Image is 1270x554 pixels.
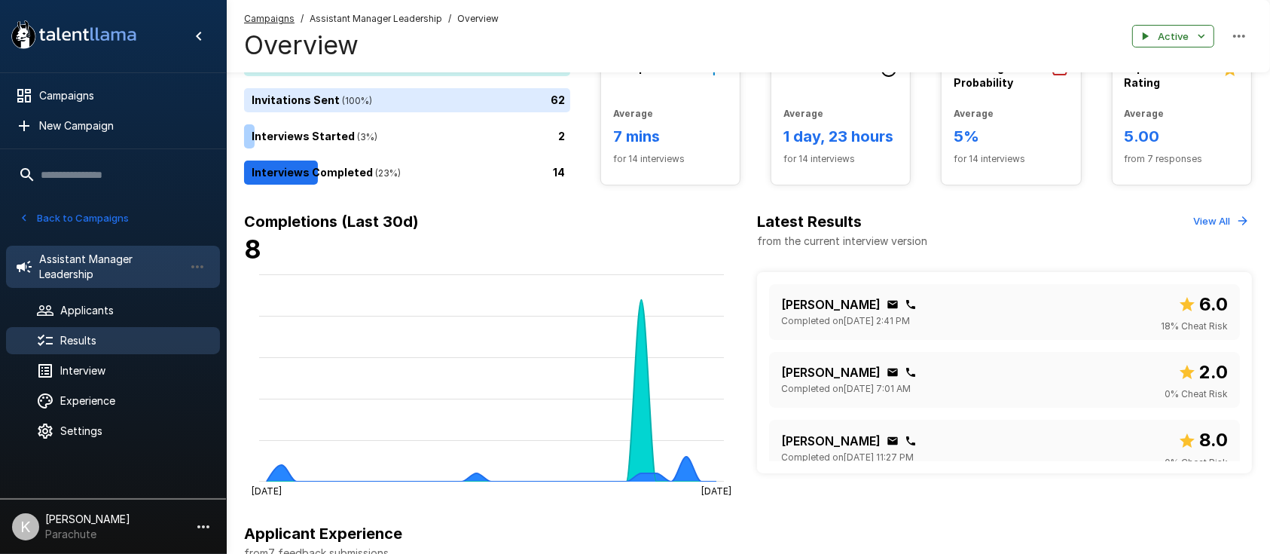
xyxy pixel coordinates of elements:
div: Click to copy [905,298,917,311]
span: for 14 interviews [613,152,728,167]
p: 14 [553,165,565,181]
b: Applicant Experience [244,525,402,543]
h6: 5% [954,124,1068,148]
span: / [448,11,451,26]
b: Average [613,108,653,119]
button: View All [1189,210,1252,233]
b: 6.0 [1199,293,1228,315]
div: Click to copy [887,366,899,378]
span: Completed on [DATE] 2:41 PM [781,314,910,329]
div: Click to copy [905,435,917,447]
span: Assistant Manager Leadership [310,11,442,26]
span: Completed on [DATE] 7:01 AM [781,381,911,396]
b: 2.0 [1199,361,1228,383]
span: Overview [457,11,499,26]
b: 8 [244,234,261,265]
b: Average [954,108,994,119]
b: Average [1125,108,1165,119]
span: Completed on [DATE] 11:27 PM [781,450,914,465]
p: [PERSON_NAME] [781,363,881,381]
span: for 14 interviews [783,152,898,167]
b: 8.0 [1199,429,1228,451]
span: from 7 responses [1125,152,1239,167]
b: Completions (Last 30d) [244,213,419,231]
h6: 5.00 [1125,124,1239,148]
div: Click to copy [905,366,917,378]
p: from the current interview version [757,234,927,249]
span: Overall score out of 10 [1178,290,1228,319]
tspan: [DATE] [701,485,731,496]
div: Click to copy [887,435,899,447]
p: [PERSON_NAME] [781,432,881,450]
p: [PERSON_NAME] [781,295,881,314]
h6: 7 mins [613,124,728,148]
span: Overall score out of 10 [1178,426,1228,455]
h4: Overview [244,29,499,61]
h6: 1 day, 23 hours [783,124,898,148]
span: for 14 interviews [954,152,1068,167]
u: Campaigns [244,13,295,24]
button: Active [1132,25,1214,48]
tspan: [DATE] [252,485,282,496]
p: 2 [558,129,565,145]
span: / [301,11,304,26]
span: 0 % Cheat Risk [1165,387,1228,402]
div: Click to copy [887,298,899,311]
span: Overall score out of 10 [1178,358,1228,387]
span: 0 % Cheat Risk [1165,455,1228,470]
p: 62 [551,93,565,109]
b: Latest Results [757,213,862,231]
span: 18 % Cheat Risk [1161,319,1228,334]
b: Average [783,108,823,119]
